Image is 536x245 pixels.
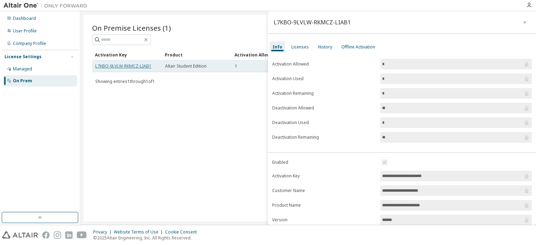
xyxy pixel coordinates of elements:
label: Deactivation Remaining [272,135,376,140]
p: © 2025 Altair Engineering, Inc. All Rights Reserved. [93,235,201,241]
label: Activation Allowed [272,61,376,67]
img: altair_logo.svg [2,231,38,239]
label: Customer Name [272,188,376,193]
span: On Premise Licenses (1) [92,23,171,33]
div: Licenses [291,44,309,50]
div: On Prem [13,78,32,84]
img: youtube.svg [77,231,87,239]
div: Activation Allowed [234,49,299,60]
div: Managed [13,66,32,72]
label: Product Name [272,202,376,208]
label: Deactivation Used [272,120,376,125]
div: Offline Activation [341,44,375,50]
div: Product [165,49,229,60]
div: Activation Key [95,49,159,60]
img: Altair One [3,2,91,9]
label: Activation Remaining [272,91,376,96]
div: Dashboard [13,16,36,21]
div: Info [273,44,282,50]
label: Version [272,217,376,223]
div: Cookie Consent [165,229,201,235]
label: Enabled [272,160,376,165]
span: Showing entries 1 through 1 of 1 [95,78,155,84]
div: Company Profile [13,41,46,46]
div: History [318,44,332,50]
div: L7KBO-9LVLW-RKMCZ-LIAB1 [274,20,351,25]
span: 1 [235,63,237,69]
label: Deactivation Allowed [272,105,376,111]
div: Website Terms of Use [114,229,165,235]
img: instagram.svg [54,231,61,239]
div: License Settings [5,54,42,60]
label: Activation Used [272,76,376,82]
span: Altair Student Edition [165,63,207,69]
div: Privacy [93,229,114,235]
a: L7KBO-9LVLW-RKMCZ-LIAB1 [95,63,151,69]
img: linkedin.svg [65,231,73,239]
img: facebook.svg [42,231,50,239]
div: User Profile [13,28,37,34]
label: Activation Key [272,173,376,179]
